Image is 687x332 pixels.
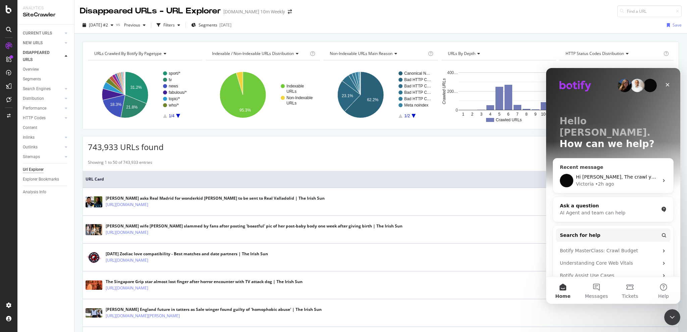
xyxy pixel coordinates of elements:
[110,102,121,107] text: 18.3%
[617,5,682,17] input: Find a URL
[286,84,304,88] text: Indexable
[219,22,231,28] div: [DATE]
[154,20,183,30] button: Filters
[10,177,124,189] div: Botify MasterClass: Crawl Budget
[23,115,63,122] a: HTTP Codes
[23,124,37,131] div: Content
[14,164,54,171] span: Search for help
[23,105,63,112] a: Performance
[496,118,522,122] text: Crawled URLs
[206,66,319,124] svg: A chart.
[106,279,303,285] div: The Singapore Grip star almost lost finger after horror encounter with TV attack dog | The Irish Sun
[23,40,63,47] a: NEW URLS
[23,166,69,173] a: Url Explorer
[404,71,430,76] text: Canonical N…
[441,66,555,124] svg: A chart.
[106,285,148,291] a: [URL][DOMAIN_NAME]
[546,68,680,304] iframe: Intercom live chat
[664,20,682,30] button: Save
[169,96,180,101] text: topic/*
[14,204,112,211] div: Botify Assist Use Cases
[86,176,671,182] span: URL Card
[23,189,69,196] a: Analysis Info
[404,77,431,82] text: Bad HTTP C…
[328,48,426,59] h4: Non-Indexable URLs Main Reason
[169,114,174,118] text: 1/4
[23,153,40,160] div: Sitemaps
[23,66,69,73] a: Overview
[106,313,180,319] a: [URL][DOMAIN_NAME][PERSON_NAME]
[23,144,38,151] div: Outlinks
[30,113,48,120] div: Victoria
[88,141,164,152] span: 743,933 URLs found
[14,192,112,199] div: Understanding Core Web Vitals
[76,226,92,230] span: Tickets
[23,76,41,83] div: Segments
[88,66,201,124] svg: A chart.
[447,70,458,75] text: 400…
[169,77,172,82] text: tv
[9,226,24,230] span: Home
[23,176,59,183] div: Explorer Bookmarks
[286,95,313,100] text: Non-Indexable
[212,51,294,56] span: Indexable / Non-Indexable URLs distribution
[88,159,152,168] div: Showing 1 to 50 of 743,933 entries
[101,209,134,236] button: Help
[23,115,46,122] div: HTTP Codes
[447,89,458,94] text: 200…
[115,11,127,23] div: Close
[86,224,102,235] img: main image
[89,22,108,28] span: 2025 Sep. 24th #2
[405,114,410,118] text: 1/2
[23,40,43,47] div: NEW URLS
[121,22,140,28] span: Previous
[673,22,682,28] div: Save
[23,153,63,160] a: Sitemaps
[23,85,63,92] a: Search Engines
[86,196,102,207] img: main image
[559,66,673,124] div: A chart.
[462,112,464,117] text: 1
[564,48,662,59] h4: HTTP Status Codes Distribution
[106,307,322,313] div: [PERSON_NAME] England future in tatters as Sale winger found guilty of 'homophobic abuse' | The I...
[130,85,142,90] text: 31.2%
[23,134,63,141] a: Inlinks
[456,108,458,113] text: 0
[446,48,550,59] h4: URLs by Depth
[106,257,148,264] a: [URL][DOMAIN_NAME]
[39,226,62,230] span: Messages
[566,51,624,56] span: HTTP Status Codes Distribution
[23,30,52,37] div: CURRENT URLS
[223,8,285,15] div: [DOMAIN_NAME] 10m Weekly
[23,105,46,112] div: Performance
[112,226,123,230] span: Help
[404,84,431,88] text: Bad HTTP C…
[23,30,63,37] a: CURRENT URLS
[199,22,217,28] span: Segments
[240,108,251,113] text: 95.3%
[169,71,180,76] text: sport/*
[211,48,309,59] h4: Indexable / Non-Indexable URLs Distribution
[121,20,148,30] button: Previous
[534,112,536,117] text: 9
[525,112,527,117] text: 8
[23,66,39,73] div: Overview
[23,144,63,151] a: Outlinks
[80,20,116,30] button: [DATE] #2
[34,209,67,236] button: Messages
[169,90,187,95] text: fabulous/*
[106,229,148,236] a: [URL][DOMAIN_NAME]
[80,5,221,17] div: Disappeared URLs - URL Explorer
[23,176,69,183] a: Explorer Bookmarks
[14,179,112,186] div: Botify MasterClass: Crawl Budget
[323,66,437,124] div: A chart.
[23,95,63,102] a: Distribution
[169,84,178,88] text: news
